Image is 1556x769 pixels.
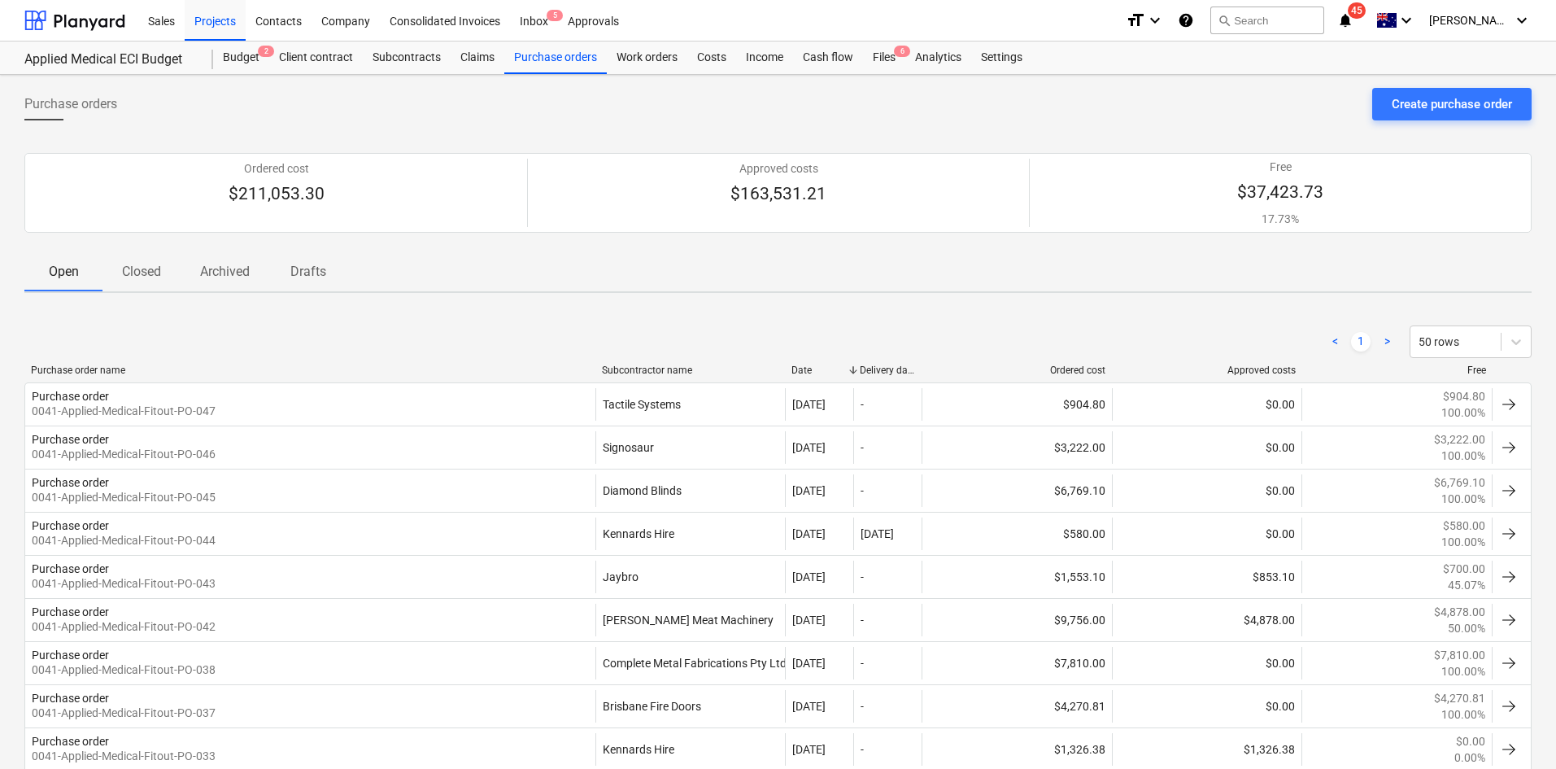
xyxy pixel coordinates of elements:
p: Archived [200,262,250,282]
div: Signosaur [595,431,786,464]
p: Open [44,262,83,282]
div: - [861,570,864,583]
div: $0.00 [1112,431,1302,464]
i: keyboard_arrow_down [1512,11,1532,30]
div: [DATE] [861,527,894,540]
p: Drafts [289,262,328,282]
a: Work orders [607,42,687,74]
div: $6,769.10 [922,474,1112,507]
div: $4,270.81 [922,690,1112,723]
a: Budget2 [213,42,269,74]
a: Cash flow [793,42,863,74]
div: - [861,657,864,670]
a: Page 1 is your current page [1351,332,1371,352]
div: - [861,441,864,454]
p: Closed [122,262,161,282]
a: Subcontracts [363,42,451,74]
iframe: Chat Widget [1475,691,1556,769]
a: Client contract [269,42,363,74]
div: - [861,743,864,756]
button: Create purchase order [1372,88,1532,120]
div: $0.00 [1112,388,1302,421]
div: $3,222.00 [922,431,1112,464]
div: [DATE] [792,441,826,454]
span: 5 [547,10,563,21]
div: Diamond Blinds [595,474,786,507]
div: $1,326.38 [922,733,1112,766]
div: Jaybro [595,561,786,593]
div: Applied Medical ECI Budget [24,51,194,68]
div: Complete Metal Fabrications Pty Ltd [595,647,786,679]
a: Analytics [905,42,971,74]
div: $0.00 [1112,690,1302,723]
p: $3,222.00 [1434,431,1485,448]
span: [PERSON_NAME] [1429,14,1510,27]
p: $163,531.21 [730,183,826,206]
p: $4,270.81 [1434,690,1485,706]
p: 100.00% [1441,534,1485,550]
i: keyboard_arrow_down [1145,11,1165,30]
a: Settings [971,42,1032,74]
span: search [1218,14,1231,27]
div: - [861,484,864,497]
div: [DATE] [792,657,826,670]
p: 0041-Applied-Medical-Fitout-PO-044 [32,532,216,548]
i: keyboard_arrow_down [1397,11,1416,30]
div: Purchase order [32,562,109,575]
p: 0041-Applied-Medical-Fitout-PO-033 [32,748,216,764]
p: 0041-Applied-Medical-Fitout-PO-046 [32,446,216,462]
div: Kennards Hire [595,733,786,766]
p: Approved costs [730,160,826,177]
a: Files6 [863,42,905,74]
p: $580.00 [1443,518,1485,534]
div: [DATE] [792,570,826,583]
p: 17.73% [1237,211,1323,227]
span: 45 [1348,2,1366,19]
div: $0.00 [1112,518,1302,550]
div: - [861,700,864,713]
p: $37,423.73 [1237,181,1323,204]
span: 2 [258,46,274,57]
p: 100.00% [1441,404,1485,421]
p: $6,769.10 [1434,474,1485,491]
a: Previous page [1325,332,1345,352]
div: Budget [213,42,269,74]
p: 50.00% [1448,620,1485,636]
div: Subcontractor name [602,365,779,376]
div: $904.80 [922,388,1112,421]
p: $700.00 [1443,561,1485,577]
div: Kennards Hire [595,518,786,550]
div: $853.10 [1112,561,1302,593]
a: Claims [451,42,504,74]
div: - [861,398,864,411]
p: 100.00% [1441,491,1485,507]
i: format_size [1126,11,1145,30]
span: Purchase orders [24,94,117,114]
div: [DATE] [792,398,826,411]
i: notifications [1337,11,1353,30]
div: $0.00 [1112,474,1302,507]
div: Purchase order [32,605,109,618]
div: [DATE] [792,527,826,540]
i: Knowledge base [1178,11,1194,30]
div: Date [791,365,847,376]
div: $1,326.38 [1112,733,1302,766]
div: [PERSON_NAME] Meat Machinery [595,604,786,636]
div: $0.00 [1112,647,1302,679]
div: Ordered cost [928,365,1105,376]
div: Delivery date [860,365,915,376]
p: 0041-Applied-Medical-Fitout-PO-045 [32,489,216,505]
a: Purchase orders [504,42,607,74]
span: 6 [894,46,910,57]
div: Purchase order [32,649,109,662]
a: Costs [687,42,736,74]
div: Files [863,42,905,74]
div: $4,878.00 [1112,604,1302,636]
p: $904.80 [1443,388,1485,404]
